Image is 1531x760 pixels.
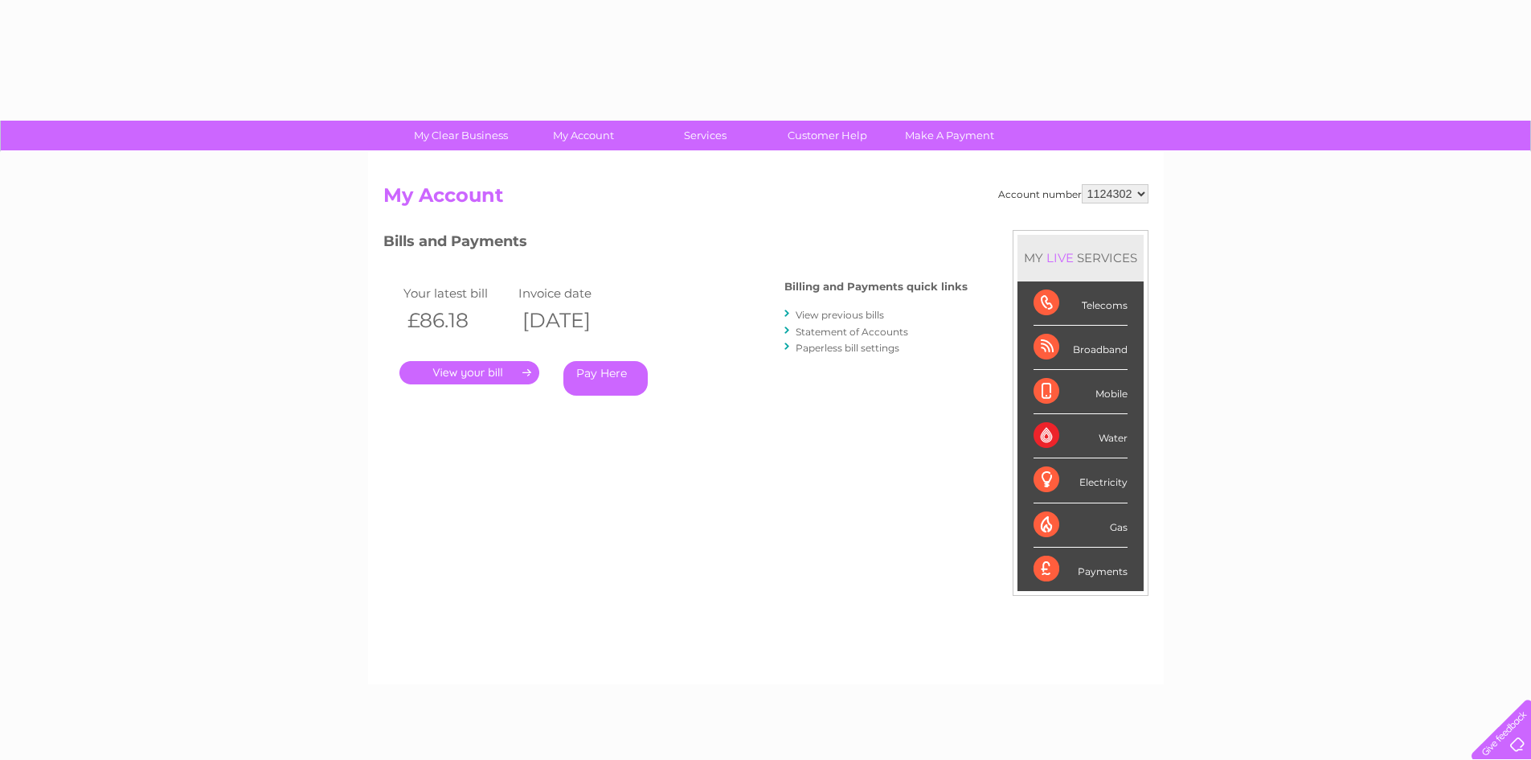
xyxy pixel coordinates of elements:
div: Broadband [1034,326,1128,370]
a: Services [639,121,772,150]
a: Paperless bill settings [796,342,899,354]
a: Pay Here [563,361,648,396]
div: Mobile [1034,370,1128,414]
h3: Bills and Payments [383,230,968,258]
div: Telecoms [1034,281,1128,326]
td: Invoice date [514,282,630,304]
div: Payments [1034,548,1128,591]
a: Customer Help [761,121,894,150]
th: [DATE] [514,304,630,337]
h2: My Account [383,184,1148,215]
div: Electricity [1034,458,1128,503]
div: MY SERVICES [1017,235,1144,281]
a: View previous bills [796,309,884,321]
a: . [399,361,539,384]
div: Water [1034,414,1128,458]
a: Statement of Accounts [796,326,908,338]
h4: Billing and Payments quick links [784,281,968,293]
a: My Clear Business [395,121,527,150]
a: Make A Payment [883,121,1016,150]
th: £86.18 [399,304,515,337]
div: Account number [998,184,1148,203]
a: My Account [517,121,649,150]
td: Your latest bill [399,282,515,304]
div: LIVE [1043,250,1077,265]
div: Gas [1034,503,1128,548]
